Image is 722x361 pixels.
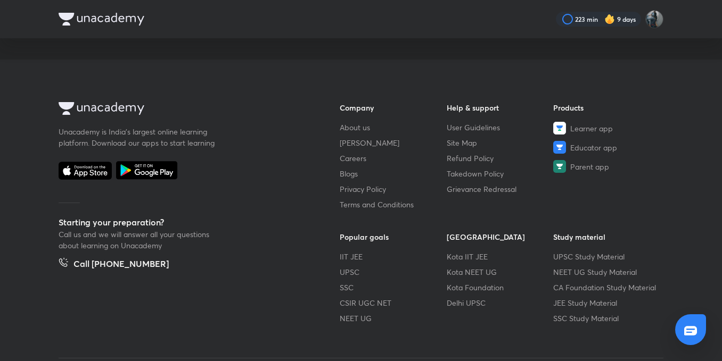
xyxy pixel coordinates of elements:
[553,141,566,154] img: Educator app
[447,266,554,278] a: Kota NEET UG
[73,257,169,272] h5: Call [PHONE_NUMBER]
[645,10,663,28] img: Komal
[553,141,660,154] a: Educator app
[553,266,660,278] a: NEET UG Study Material
[553,231,660,242] h6: Study material
[59,229,218,251] p: Call us and we will answer all your questions about learning on Unacademy
[447,297,554,308] a: Delhi UPSC
[447,183,554,195] a: Grievance Redressal
[340,183,447,195] a: Privacy Policy
[447,153,554,164] a: Refund Policy
[59,126,218,148] p: Unacademy is India’s largest online learning platform. Download our apps to start learning
[553,122,566,135] img: Learner app
[570,123,613,134] span: Learner app
[447,122,554,133] a: User Guidelines
[340,137,447,148] a: [PERSON_NAME]
[340,231,447,242] h6: Popular goals
[59,102,306,117] a: Company Logo
[59,216,306,229] h5: Starting your preparation?
[553,313,660,324] a: SSC Study Material
[553,160,660,173] a: Parent app
[553,297,660,308] a: JEE Study Material
[447,231,554,242] h6: [GEOGRAPHIC_DATA]
[570,142,617,153] span: Educator app
[340,266,447,278] a: UPSC
[604,14,615,24] img: streak
[553,160,566,173] img: Parent app
[340,297,447,308] a: CSIR UGC NET
[570,161,609,172] span: Parent app
[340,313,447,324] a: NEET UG
[59,13,144,26] img: Company Logo
[340,251,447,262] a: IIT JEE
[447,168,554,179] a: Takedown Policy
[340,122,447,133] a: About us
[59,257,169,272] a: Call [PHONE_NUMBER]
[340,153,366,164] span: Careers
[340,199,447,210] a: Terms and Conditions
[340,168,447,179] a: Blogs
[447,102,554,113] h6: Help & support
[340,282,447,293] a: SSC
[447,137,554,148] a: Site Map
[340,153,447,164] a: Careers
[553,122,660,135] a: Learner app
[553,282,660,293] a: CA Foundation Study Material
[59,102,144,115] img: Company Logo
[447,282,554,293] a: Kota Foundation
[447,251,554,262] a: Kota IIT JEE
[553,102,660,113] h6: Products
[340,102,447,113] h6: Company
[553,251,660,262] a: UPSC Study Material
